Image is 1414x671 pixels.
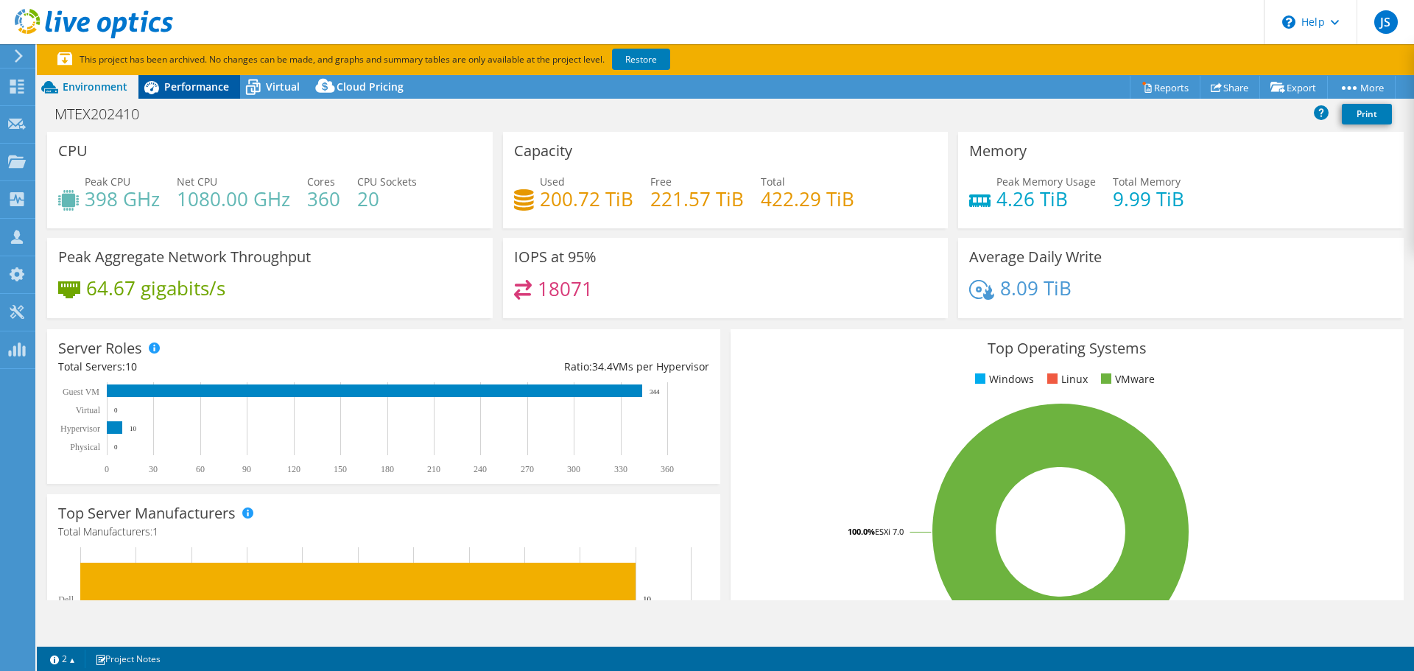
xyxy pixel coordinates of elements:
h3: Memory [969,143,1027,159]
text: 0 [114,407,118,414]
span: JS [1374,10,1398,34]
a: Print [1342,104,1392,124]
text: 180 [381,464,394,474]
div: Total Servers: [58,359,384,375]
text: 210 [427,464,440,474]
svg: \n [1282,15,1295,29]
span: 10 [125,359,137,373]
h4: 64.67 gigabits/s [86,280,225,296]
tspan: 100.0% [848,526,875,537]
text: 0 [114,443,118,451]
span: Net CPU [177,175,217,189]
span: 1 [152,524,158,538]
h4: 8.09 TiB [1000,280,1072,296]
a: Project Notes [85,650,171,668]
h4: Total Manufacturers: [58,524,709,540]
a: Share [1200,76,1260,99]
p: This project has been archived. No changes can be made, and graphs and summary tables are only av... [57,52,779,68]
span: Cloud Pricing [337,80,404,94]
h3: Peak Aggregate Network Throughput [58,249,311,265]
a: Export [1259,76,1328,99]
h3: Server Roles [58,340,142,356]
text: Guest VM [63,387,99,397]
div: Ratio: VMs per Hypervisor [384,359,709,375]
a: Reports [1130,76,1200,99]
span: Peak CPU [85,175,130,189]
h3: IOPS at 95% [514,249,597,265]
a: Restore [612,49,670,70]
h3: Top Operating Systems [742,340,1393,356]
h4: 1080.00 GHz [177,191,290,207]
span: CPU Sockets [357,175,417,189]
h4: 200.72 TiB [540,191,633,207]
span: Used [540,175,565,189]
h4: 221.57 TiB [650,191,744,207]
span: Performance [164,80,229,94]
h1: MTEX202410 [48,106,162,122]
text: 60 [196,464,205,474]
h4: 422.29 TiB [761,191,854,207]
text: Dell [58,594,74,605]
span: Total [761,175,785,189]
a: More [1327,76,1396,99]
text: 10 [130,425,137,432]
text: 240 [474,464,487,474]
span: Total Memory [1113,175,1181,189]
text: 10 [643,594,652,603]
span: Environment [63,80,127,94]
a: 2 [40,650,85,668]
span: Virtual [266,80,300,94]
h4: 9.99 TiB [1113,191,1184,207]
h3: Average Daily Write [969,249,1102,265]
text: 344 [650,388,660,396]
h4: 4.26 TiB [996,191,1096,207]
span: Cores [307,175,335,189]
text: Hypervisor [60,424,100,434]
span: 34.4 [592,359,613,373]
text: 270 [521,464,534,474]
h4: 398 GHz [85,191,160,207]
text: 90 [242,464,251,474]
text: 360 [661,464,674,474]
text: 150 [334,464,347,474]
h3: Top Server Manufacturers [58,505,236,521]
span: Peak Memory Usage [996,175,1096,189]
tspan: ESXi 7.0 [875,526,904,537]
text: 0 [105,464,109,474]
li: Windows [971,371,1034,387]
h3: Capacity [514,143,572,159]
h4: 20 [357,191,417,207]
text: 330 [614,464,627,474]
span: Free [650,175,672,189]
li: Linux [1044,371,1088,387]
text: 120 [287,464,300,474]
text: Physical [70,442,100,452]
text: 30 [149,464,158,474]
text: 300 [567,464,580,474]
h4: 360 [307,191,340,207]
text: Virtual [76,405,101,415]
h3: CPU [58,143,88,159]
h4: 18071 [538,281,593,297]
li: VMware [1097,371,1155,387]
